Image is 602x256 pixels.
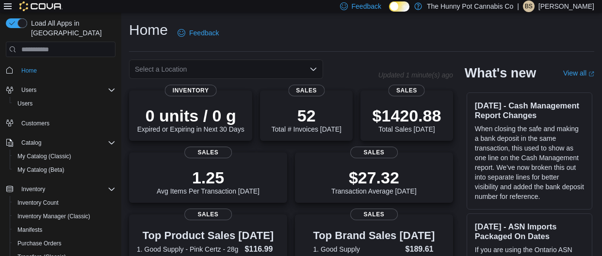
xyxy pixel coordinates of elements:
span: My Catalog (Classic) [17,152,71,160]
div: Total # Invoices [DATE] [271,106,341,133]
h3: Top Brand Sales [DATE] [313,230,435,241]
div: Brandon Saltzman [523,0,535,12]
span: Inventory Manager (Classic) [17,212,90,220]
input: Dark Mode [389,1,409,12]
button: Users [10,97,119,110]
dt: 1. Good Supply [313,244,402,254]
span: Customers [21,120,49,127]
p: Updated 1 minute(s) ago [378,71,453,79]
a: Inventory Count [14,197,63,209]
dt: 1. Good Supply - Pink Certz - 28g [137,244,241,254]
p: 52 [271,106,341,125]
span: Manifests [14,224,115,236]
span: Inventory [165,85,217,96]
span: Sales [350,209,398,220]
div: Avg Items Per Transaction [DATE] [157,168,260,195]
img: Cova [19,1,63,11]
p: | [517,0,519,12]
a: Users [14,98,36,109]
button: Inventory [2,182,119,196]
span: Home [17,64,115,76]
span: Home [21,67,37,75]
span: My Catalog (Beta) [14,164,115,176]
h3: Top Product Sales [DATE] [137,230,279,241]
a: Feedback [174,23,223,43]
span: Inventory Count [17,199,59,207]
p: When closing the safe and making a bank deposit in the same transaction, this used to show as one... [475,124,584,201]
span: Manifests [17,226,42,234]
button: My Catalog (Beta) [10,163,119,177]
a: Inventory Manager (Classic) [14,211,94,222]
h1: Home [129,20,168,40]
button: Inventory [17,183,49,195]
h3: [DATE] - ASN Imports Packaged On Dates [475,222,584,241]
span: Load All Apps in [GEOGRAPHIC_DATA] [27,18,115,38]
button: Inventory Count [10,196,119,210]
button: Users [2,83,119,97]
h2: What's new [465,65,536,81]
span: Purchase Orders [17,240,62,247]
span: Users [17,84,115,96]
span: BS [525,0,533,12]
span: Users [17,100,33,107]
span: My Catalog (Beta) [17,166,65,174]
h3: [DATE] - Cash Management Report Changes [475,101,584,120]
span: Sales [184,209,232,220]
span: My Catalog (Classic) [14,151,115,162]
button: Open list of options [309,65,317,73]
a: Customers [17,118,53,129]
p: 1.25 [157,168,260,187]
a: My Catalog (Classic) [14,151,75,162]
span: Purchase Orders [14,238,115,249]
span: Catalog [21,139,41,147]
p: 0 units / 0 g [137,106,244,125]
a: My Catalog (Beta) [14,164,68,176]
button: Catalog [17,137,45,149]
span: Sales [389,85,425,96]
p: $27.32 [331,168,417,187]
a: View allExternal link [563,69,594,77]
button: Home [2,63,119,77]
span: Sales [288,85,325,96]
span: Catalog [17,137,115,149]
dd: $189.61 [406,243,435,255]
a: Purchase Orders [14,238,65,249]
span: Users [14,98,115,109]
dd: $116.99 [244,243,279,255]
span: Users [21,86,36,94]
div: Expired or Expiring in Next 30 Days [137,106,244,133]
p: The Hunny Pot Cannabis Co [427,0,513,12]
a: Home [17,65,41,76]
span: Feedback [189,28,219,38]
button: Manifests [10,223,119,237]
div: Transaction Average [DATE] [331,168,417,195]
p: $1420.88 [373,106,441,125]
span: Sales [184,147,232,158]
button: Purchase Orders [10,237,119,250]
svg: External link [588,71,594,77]
button: Catalog [2,136,119,150]
span: Inventory [17,183,115,195]
button: Customers [2,116,119,130]
span: Sales [350,147,398,158]
p: [PERSON_NAME] [538,0,594,12]
span: Customers [17,117,115,129]
span: Inventory Manager (Classic) [14,211,115,222]
span: Inventory Count [14,197,115,209]
button: My Catalog (Classic) [10,150,119,163]
button: Inventory Manager (Classic) [10,210,119,223]
a: Manifests [14,224,46,236]
span: Feedback [352,1,381,11]
span: Inventory [21,185,45,193]
button: Users [17,84,40,96]
div: Total Sales [DATE] [373,106,441,133]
